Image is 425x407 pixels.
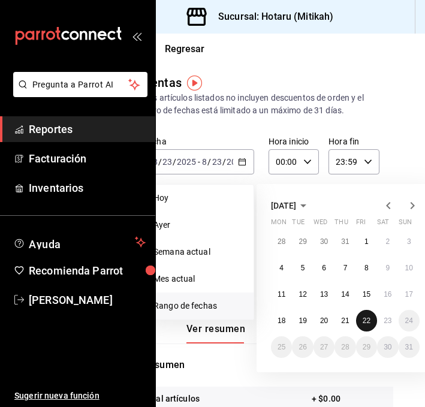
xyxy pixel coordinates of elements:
[165,43,204,55] span: Regresar
[158,157,162,167] span: /
[32,79,129,91] span: Pregunta a Parrot AI
[8,87,147,100] a: Pregunta a Parrot AI
[299,343,306,351] abbr: August 26, 2025
[377,231,398,252] button: August 2, 2025
[356,218,366,231] abbr: Friday
[320,316,328,325] abbr: August 20, 2025
[198,157,200,167] span: -
[187,76,202,91] img: Tooltip marker
[334,310,355,331] button: August 21, 2025
[29,180,146,196] span: Inventarios
[292,310,313,331] button: August 19, 2025
[356,284,377,305] button: August 15, 2025
[384,343,391,351] abbr: August 30, 2025
[334,231,355,252] button: July 31, 2025
[405,290,413,299] abbr: August 17, 2025
[399,336,420,358] button: August 31, 2025
[292,336,313,358] button: August 26, 2025
[279,264,284,272] abbr: August 4, 2025
[385,237,390,246] abbr: August 2, 2025
[153,300,244,312] span: Rango de fechas
[143,43,204,55] button: Regresar
[278,343,285,351] abbr: August 25, 2025
[271,310,292,331] button: August 18, 2025
[405,343,413,351] abbr: August 31, 2025
[399,310,420,331] button: August 24, 2025
[356,231,377,252] button: August 1, 2025
[377,218,389,231] abbr: Saturday
[384,316,391,325] abbr: August 23, 2025
[292,284,313,305] button: August 12, 2025
[271,231,292,252] button: July 28, 2025
[399,257,420,279] button: August 10, 2025
[278,316,285,325] abbr: August 18, 2025
[153,246,244,258] span: Semana actual
[341,343,349,351] abbr: August 28, 2025
[377,336,398,358] button: August 30, 2025
[314,257,334,279] button: August 6, 2025
[271,284,292,305] button: August 11, 2025
[153,219,244,231] span: Ayer
[271,201,296,210] span: [DATE]
[343,264,348,272] abbr: August 7, 2025
[153,192,244,204] span: Hoy
[314,218,327,231] abbr: Wednesday
[292,231,313,252] button: July 29, 2025
[364,264,369,272] abbr: August 8, 2025
[405,264,413,272] abbr: August 10, 2025
[143,92,374,117] div: Los artículos listados no incluyen descuentos de orden y el filtro de fechas está limitado a un m...
[271,336,292,358] button: August 25, 2025
[314,284,334,305] button: August 13, 2025
[399,231,420,252] button: August 3, 2025
[312,393,374,405] p: + $0.00
[299,290,306,299] abbr: August 12, 2025
[209,10,333,24] h3: Sucursal: Hotaru (Mitikah)
[334,257,355,279] button: August 7, 2025
[278,237,285,246] abbr: July 28, 2025
[407,237,411,246] abbr: August 3, 2025
[341,290,349,299] abbr: August 14, 2025
[320,343,328,351] abbr: August 27, 2025
[143,137,254,146] label: Fecha
[173,157,176,167] span: /
[377,284,398,305] button: August 16, 2025
[314,231,334,252] button: July 30, 2025
[356,257,377,279] button: August 8, 2025
[405,316,413,325] abbr: August 24, 2025
[153,273,244,285] span: Mes actual
[363,316,370,325] abbr: August 22, 2025
[334,218,348,231] abbr: Thursday
[328,137,379,146] label: Hora fin
[29,150,146,167] span: Facturación
[384,290,391,299] abbr: August 16, 2025
[292,218,304,231] abbr: Tuesday
[363,290,370,299] abbr: August 15, 2025
[143,74,182,92] div: Ventas
[377,257,398,279] button: August 9, 2025
[385,264,390,272] abbr: August 9, 2025
[207,157,211,167] span: /
[299,237,306,246] abbr: July 29, 2025
[399,218,412,231] abbr: Sunday
[143,393,200,405] p: Total artículos
[399,284,420,305] button: August 17, 2025
[176,157,197,167] input: ----
[13,72,147,97] button: Pregunta a Parrot AI
[356,336,377,358] button: August 29, 2025
[364,237,369,246] abbr: August 1, 2025
[271,218,287,231] abbr: Monday
[341,316,349,325] abbr: August 21, 2025
[132,31,141,41] button: open_drawer_menu
[162,157,173,167] input: --
[363,343,370,351] abbr: August 29, 2025
[320,237,328,246] abbr: July 30, 2025
[320,290,328,299] abbr: August 13, 2025
[212,157,222,167] input: --
[29,292,146,308] span: [PERSON_NAME]
[341,237,349,246] abbr: July 31, 2025
[29,263,146,279] span: Recomienda Parrot
[314,336,334,358] button: August 27, 2025
[292,257,313,279] button: August 5, 2025
[356,310,377,331] button: August 22, 2025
